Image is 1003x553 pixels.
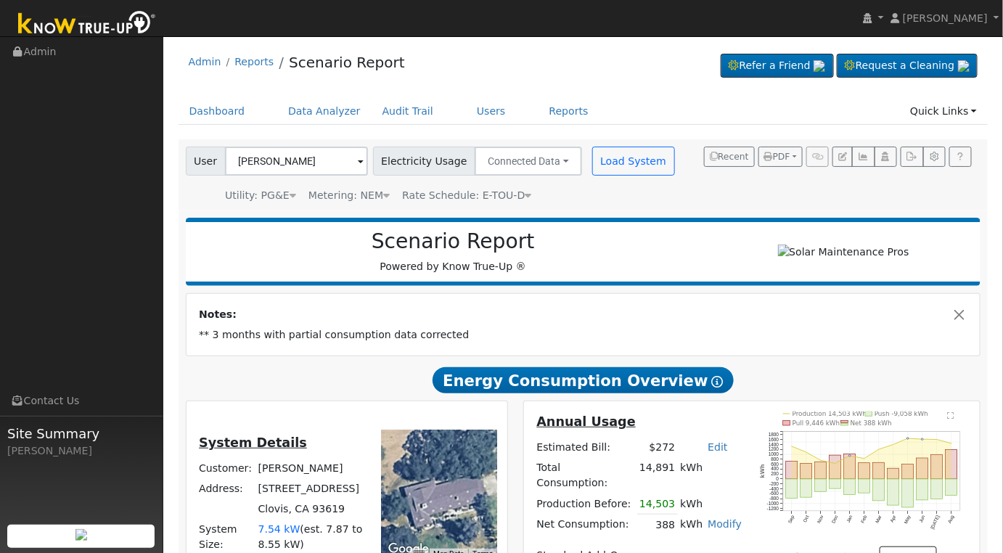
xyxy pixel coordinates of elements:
[308,188,390,203] div: Metering: NEM
[402,189,531,201] span: Alias: H2ETOUDN
[197,478,255,499] td: Address:
[769,438,779,443] text: 1600
[786,462,798,480] rect: onclick=""
[637,438,678,458] td: $272
[678,458,745,493] td: kWh
[835,463,837,465] circle: onclick=""
[816,515,825,525] text: Nov
[539,98,599,125] a: Reports
[466,98,517,125] a: Users
[186,147,226,176] span: User
[851,420,892,427] text: Net 388 kWh
[903,12,988,24] span: [PERSON_NAME]
[199,435,307,450] u: System Details
[433,367,733,393] span: Energy Consumption Overview
[778,245,909,260] img: Solar Maintenance Pros
[534,515,637,536] td: Net Consumption:
[7,443,155,459] div: [PERSON_NAME]
[637,493,678,515] td: 14,503
[930,515,941,531] text: [DATE]
[837,54,978,78] a: Request a Cleaning
[255,458,365,478] td: [PERSON_NAME]
[946,480,957,496] rect: onclick=""
[844,454,856,480] rect: onclick=""
[875,515,883,525] text: Mar
[793,420,840,427] text: Pull 9,446 kWh
[258,523,363,550] span: est. 7.87 to 8.55 kW
[801,464,812,480] rect: onclick=""
[815,462,827,480] rect: onclick=""
[902,480,914,508] rect: onclick=""
[225,147,368,176] input: Select a User
[893,444,895,446] circle: onclick=""
[899,98,988,125] a: Quick Links
[951,443,953,445] circle: onclick=""
[769,482,779,487] text: -200
[771,462,779,467] text: 600
[678,515,705,536] td: kWh
[901,147,923,167] button: Export Interval Data
[922,439,924,441] circle: onclick=""
[917,459,928,480] rect: onclick=""
[771,467,779,472] text: 400
[949,147,972,167] a: Help Link
[769,447,779,452] text: 1200
[931,480,943,500] rect: onclick=""
[769,491,779,496] text: -600
[849,455,851,457] circle: onclick=""
[534,458,637,493] td: Total Consumption:
[831,515,840,525] text: Dec
[919,515,927,524] text: Jun
[771,472,779,477] text: 200
[902,464,914,479] rect: onclick=""
[200,229,705,254] h2: Scenario Report
[537,414,636,429] u: Annual Usage
[777,477,779,482] text: 0
[860,515,868,524] text: Feb
[888,480,899,506] rect: onclick=""
[791,446,793,448] circle: onclick=""
[373,147,475,176] span: Electricity Usage
[830,456,841,480] rect: onclick=""
[199,308,237,320] strong: Notes:
[873,463,885,480] rect: onclick=""
[75,529,87,541] img: retrieve
[255,478,365,499] td: [STREET_ADDRESS]
[878,449,880,451] circle: onclick=""
[179,98,256,125] a: Dashboard
[958,60,970,72] img: retrieve
[764,152,790,162] span: PDF
[952,307,967,322] button: Close
[771,457,779,462] text: 800
[948,412,954,419] text: 
[830,480,841,489] rect: onclick=""
[786,480,798,499] rect: onclick=""
[832,147,853,167] button: Edit User
[637,458,678,493] td: 14,891
[846,515,853,524] text: Jan
[721,54,834,78] a: Refer a Friend
[534,438,637,458] td: Estimated Bill:
[802,515,810,524] text: Oct
[864,458,866,460] circle: onclick=""
[769,486,779,491] text: -400
[815,480,827,492] rect: onclick=""
[946,450,957,480] rect: onclick=""
[793,411,867,418] text: Production 14,503 kWh
[289,54,405,71] a: Scenario Report
[7,424,155,443] span: Site Summary
[592,147,675,176] button: Load System
[189,56,221,67] a: Admin
[859,480,870,493] rect: onclick=""
[931,455,943,480] rect: onclick=""
[904,515,913,525] text: May
[708,441,727,453] a: Edit
[225,188,296,203] div: Utility: PG&E
[197,458,255,478] td: Customer:
[11,8,163,41] img: Know True-Up
[820,460,822,462] circle: onclick=""
[852,147,875,167] button: Multi-Series Graph
[917,480,928,501] rect: onclick=""
[475,147,582,176] button: Connected Data
[704,147,755,167] button: Recent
